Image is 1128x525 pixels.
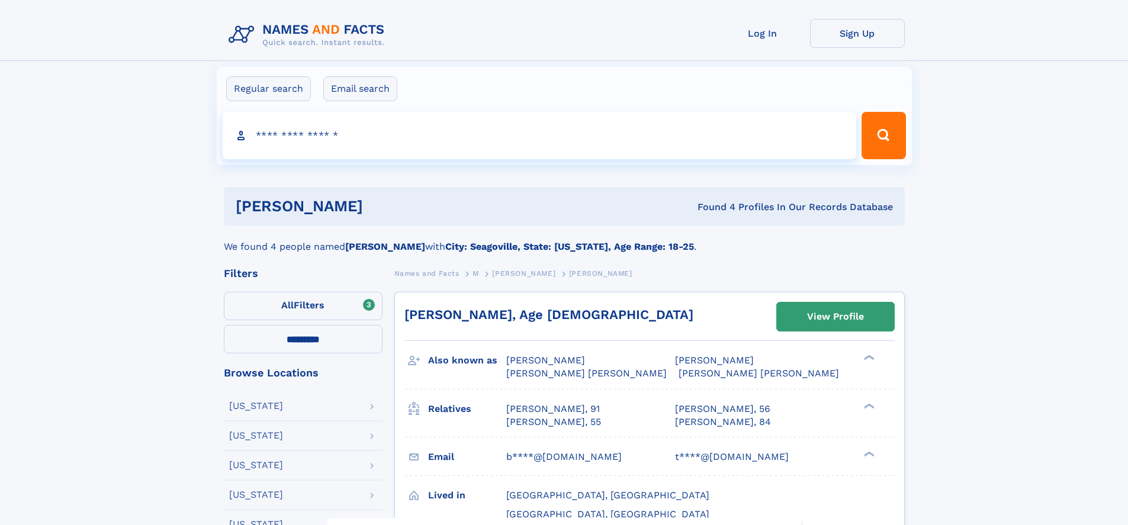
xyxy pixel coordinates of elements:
[229,490,283,500] div: [US_STATE]
[428,485,506,505] h3: Lived in
[236,199,531,214] h1: [PERSON_NAME]
[492,266,555,281] a: [PERSON_NAME]
[861,354,875,362] div: ❯
[807,303,864,330] div: View Profile
[492,269,555,278] span: [PERSON_NAME]
[810,19,905,48] a: Sign Up
[675,416,771,429] a: [PERSON_NAME], 84
[281,299,294,311] span: All
[428,399,506,419] h3: Relatives
[506,368,667,379] span: [PERSON_NAME] [PERSON_NAME]
[224,226,905,254] div: We found 4 people named with .
[506,489,709,501] span: [GEOGRAPHIC_DATA], [GEOGRAPHIC_DATA]
[569,269,632,278] span: [PERSON_NAME]
[224,292,383,320] label: Filters
[229,460,283,470] div: [US_STATE]
[473,269,479,278] span: M
[675,355,754,366] span: [PERSON_NAME]
[777,302,894,331] a: View Profile
[861,402,875,410] div: ❯
[679,368,839,379] span: [PERSON_NAME] [PERSON_NAME]
[715,19,810,48] a: Log In
[226,76,311,101] label: Regular search
[506,355,585,366] span: [PERSON_NAME]
[345,241,425,252] b: [PERSON_NAME]
[229,401,283,411] div: [US_STATE]
[675,402,770,416] a: [PERSON_NAME], 56
[473,266,479,281] a: M
[445,241,694,252] b: City: Seagoville, State: [US_STATE], Age Range: 18-25
[323,76,397,101] label: Email search
[428,350,506,371] h3: Also known as
[224,368,383,378] div: Browse Locations
[862,112,905,159] button: Search Button
[224,268,383,279] div: Filters
[229,431,283,440] div: [US_STATE]
[530,201,893,214] div: Found 4 Profiles In Our Records Database
[861,450,875,458] div: ❯
[394,266,459,281] a: Names and Facts
[506,508,709,520] span: [GEOGRAPHIC_DATA], [GEOGRAPHIC_DATA]
[224,19,394,51] img: Logo Names and Facts
[404,307,693,322] a: [PERSON_NAME], Age [DEMOGRAPHIC_DATA]
[506,416,601,429] a: [PERSON_NAME], 55
[223,112,857,159] input: search input
[506,402,600,416] a: [PERSON_NAME], 91
[428,447,506,467] h3: Email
